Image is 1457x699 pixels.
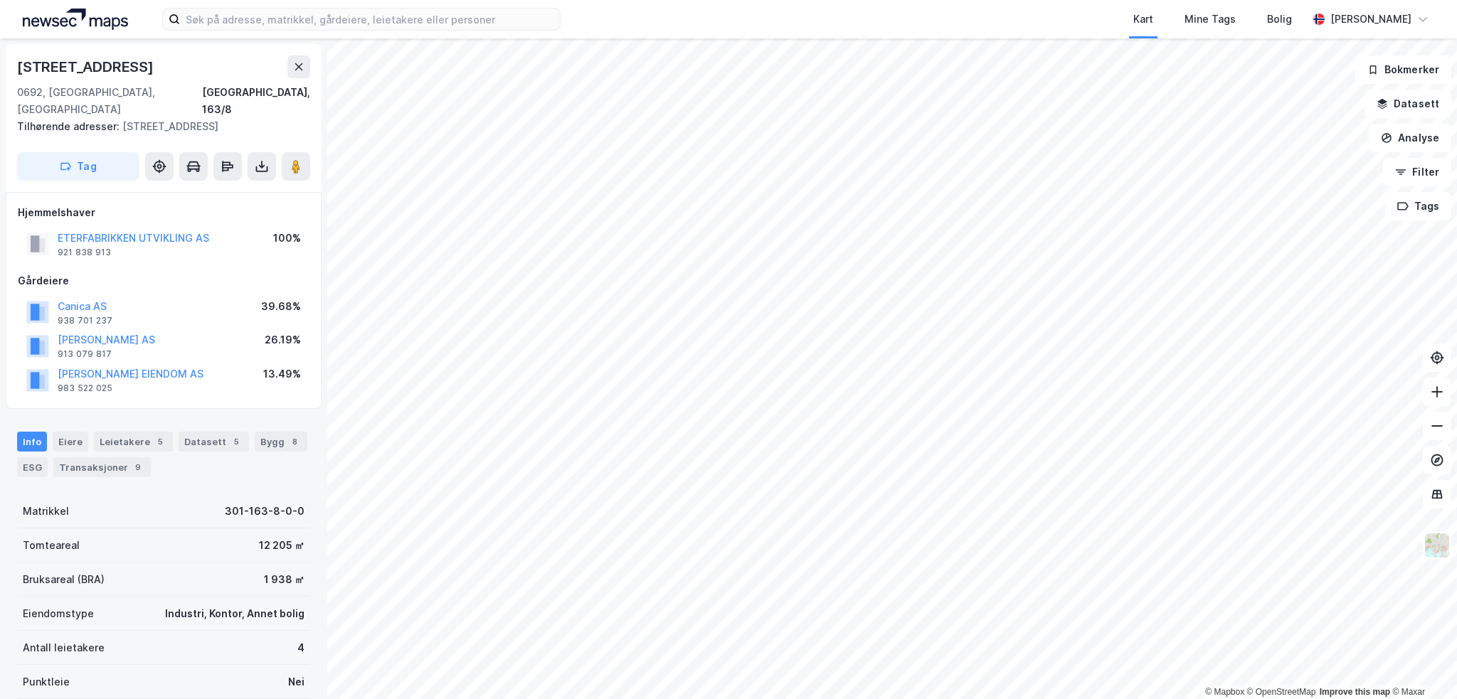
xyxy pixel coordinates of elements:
[23,503,69,520] div: Matrikkel
[131,460,145,474] div: 9
[17,84,202,118] div: 0692, [GEOGRAPHIC_DATA], [GEOGRAPHIC_DATA]
[18,272,309,289] div: Gårdeiere
[1365,90,1451,118] button: Datasett
[1386,631,1457,699] iframe: Chat Widget
[53,432,88,452] div: Eiere
[288,673,304,690] div: Nei
[18,204,309,221] div: Hjemmelshaver
[265,331,301,348] div: 26.19%
[297,639,304,656] div: 4
[261,298,301,315] div: 39.68%
[58,348,112,360] div: 913 079 817
[23,9,128,30] img: logo.a4113a55bc3d86da70a041830d287a7e.svg
[1267,11,1292,28] div: Bolig
[1330,11,1411,28] div: [PERSON_NAME]
[58,383,112,394] div: 983 522 025
[1185,11,1236,28] div: Mine Tags
[165,605,304,622] div: Industri, Kontor, Annet bolig
[17,118,299,135] div: [STREET_ADDRESS]
[1383,158,1451,186] button: Filter
[53,457,151,477] div: Transaksjoner
[1369,124,1451,152] button: Analyse
[153,434,167,449] div: 5
[1355,55,1451,84] button: Bokmerker
[17,55,157,78] div: [STREET_ADDRESS]
[17,457,48,477] div: ESG
[23,537,80,554] div: Tomteareal
[255,432,307,452] div: Bygg
[58,315,112,326] div: 938 701 237
[263,365,301,383] div: 13.49%
[58,247,111,258] div: 921 838 913
[273,230,301,247] div: 100%
[23,639,105,656] div: Antall leietakere
[259,537,304,554] div: 12 205 ㎡
[225,503,304,520] div: 301-163-8-0-0
[1133,11,1153,28] div: Kart
[264,571,304,588] div: 1 938 ㎡
[23,605,94,622] div: Eiendomstype
[229,434,243,449] div: 5
[17,432,47,452] div: Info
[287,434,302,449] div: 8
[94,432,173,452] div: Leietakere
[17,152,139,181] button: Tag
[17,120,122,132] span: Tilhørende adresser:
[1205,687,1244,697] a: Mapbox
[1320,687,1390,697] a: Improve this map
[23,673,70,690] div: Punktleie
[179,432,249,452] div: Datasett
[23,571,105,588] div: Bruksareal (BRA)
[180,9,560,30] input: Søk på adresse, matrikkel, gårdeiere, leietakere eller personer
[1385,192,1451,220] button: Tags
[202,84,310,118] div: [GEOGRAPHIC_DATA], 163/8
[1247,687,1316,697] a: OpenStreetMap
[1424,532,1451,559] img: Z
